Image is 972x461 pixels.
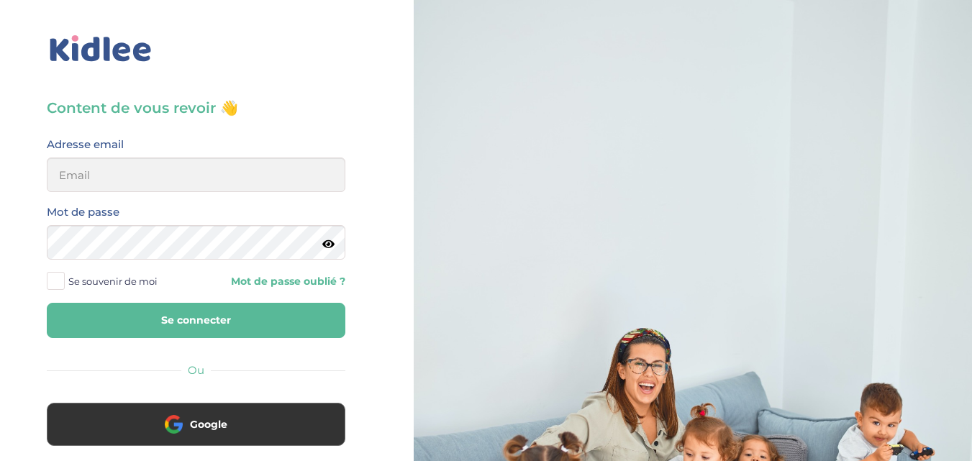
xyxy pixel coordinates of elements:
img: logo_kidlee_bleu [47,32,155,65]
a: Google [47,427,345,441]
span: Ou [188,363,204,377]
input: Email [47,158,345,192]
span: Google [190,417,227,432]
span: Se souvenir de moi [68,272,158,291]
button: Google [47,403,345,446]
label: Adresse email [47,135,124,154]
label: Mot de passe [47,203,119,222]
a: Mot de passe oublié ? [207,275,346,288]
button: Se connecter [47,303,345,338]
img: google.png [165,415,183,433]
h3: Content de vous revoir 👋 [47,98,345,118]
